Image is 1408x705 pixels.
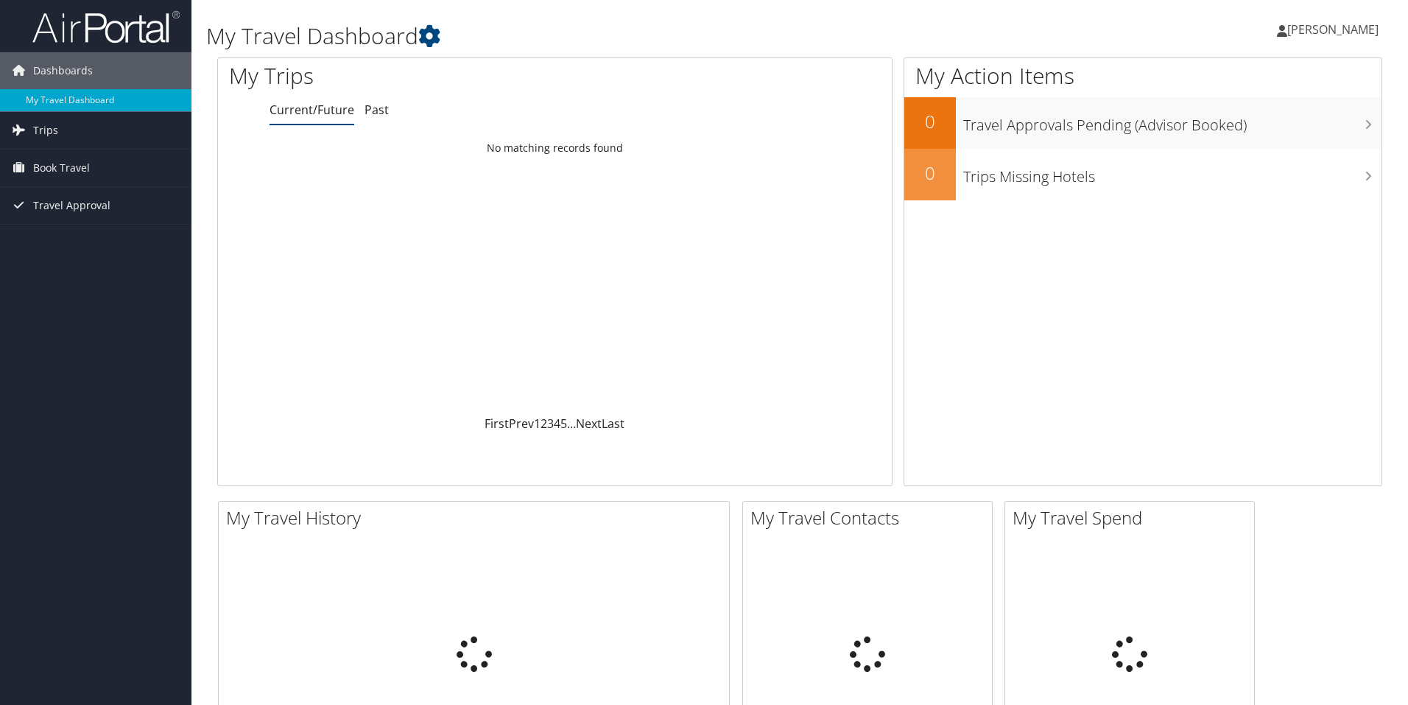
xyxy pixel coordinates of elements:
a: 1 [534,415,541,432]
a: 2 [541,415,547,432]
a: 4 [554,415,560,432]
h2: 0 [904,109,956,134]
h2: 0 [904,161,956,186]
img: airportal-logo.png [32,10,180,44]
a: First [485,415,509,432]
td: No matching records found [218,135,892,161]
span: Trips [33,112,58,149]
h2: My Travel Contacts [750,505,992,530]
h1: My Action Items [904,60,1381,91]
span: Travel Approval [33,187,110,224]
span: Dashboards [33,52,93,89]
h3: Travel Approvals Pending (Advisor Booked) [963,108,1381,136]
a: 0Travel Approvals Pending (Advisor Booked) [904,97,1381,149]
a: Last [602,415,624,432]
span: Book Travel [33,150,90,186]
a: 3 [547,415,554,432]
h3: Trips Missing Hotels [963,159,1381,187]
span: … [567,415,576,432]
a: Current/Future [270,102,354,118]
a: Next [576,415,602,432]
a: [PERSON_NAME] [1277,7,1393,52]
h1: My Trips [229,60,600,91]
a: Past [365,102,389,118]
a: Prev [509,415,534,432]
span: [PERSON_NAME] [1287,21,1379,38]
a: 5 [560,415,567,432]
a: 0Trips Missing Hotels [904,149,1381,200]
h2: My Travel History [226,505,729,530]
h1: My Travel Dashboard [206,21,998,52]
h2: My Travel Spend [1013,505,1254,530]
